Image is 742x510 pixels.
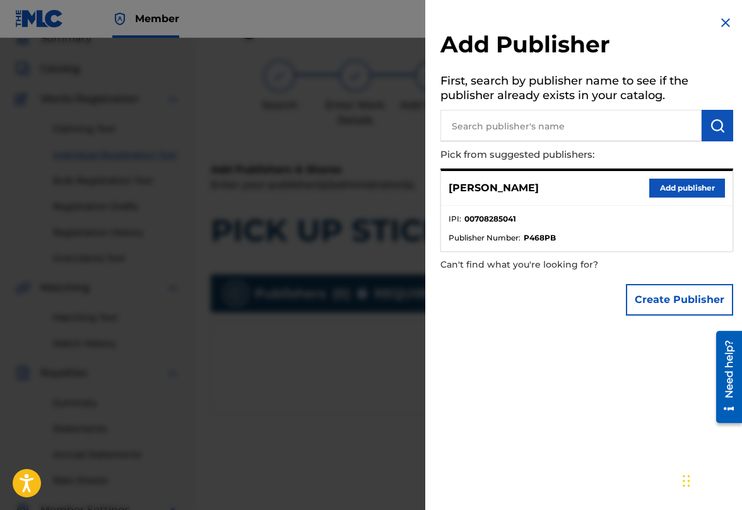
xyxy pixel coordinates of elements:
[15,9,64,28] img: MLC Logo
[440,141,661,169] p: Pick from suggested publishers:
[710,118,725,133] img: Search Works
[707,326,742,428] iframe: Resource Center
[440,252,661,278] p: Can't find what you're looking for?
[135,11,179,26] span: Member
[683,462,690,500] div: Drag
[112,11,127,27] img: Top Rightsholder
[626,284,733,316] button: Create Publisher
[649,179,725,198] button: Add publisher
[440,30,733,62] h2: Add Publisher
[449,213,461,225] span: IPI :
[679,449,742,510] iframe: Chat Widget
[464,213,516,225] strong: 00708285041
[440,110,702,141] input: Search publisher's name
[440,70,733,110] h5: First, search by publisher name to see if the publisher already exists in your catalog.
[449,181,539,196] p: [PERSON_NAME]
[524,232,556,244] strong: P468PB
[449,232,521,244] span: Publisher Number :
